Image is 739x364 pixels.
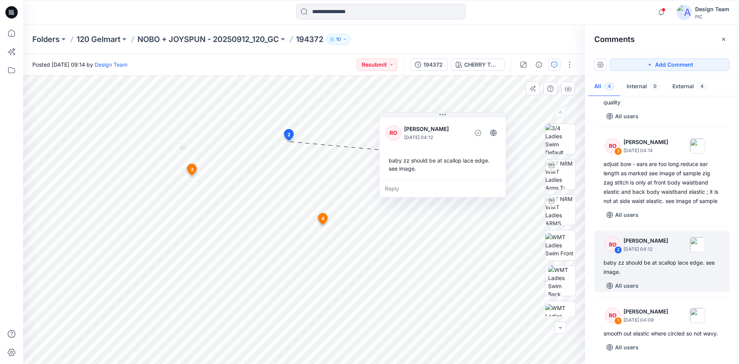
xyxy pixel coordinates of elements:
button: CHERRY TOMATO [451,59,505,71]
img: WMT Ladies Swim Front [545,233,575,257]
div: Design Team [695,5,729,14]
p: [PERSON_NAME] [624,138,668,147]
div: RO [386,125,401,141]
p: [DATE] 04:09 [624,316,668,324]
img: avatar [677,5,692,20]
div: smooth out elastic where circled so not wavy. [604,329,721,338]
button: All users [604,209,642,221]
p: 10 [336,35,341,44]
div: 2 [614,246,622,254]
div: CHERRY TOMATO [464,60,500,69]
div: Reply [380,180,506,197]
span: 4 [321,215,324,222]
span: 4 [604,82,614,90]
button: External [666,77,713,97]
div: RO [605,237,620,252]
div: baby zz should be at scallop lace edge. see image. [604,258,721,277]
div: PIC [695,14,729,20]
p: All users [615,112,639,121]
button: Details [533,59,545,71]
p: [DATE] 04:14 [624,147,668,154]
button: All [588,77,620,97]
img: TT NRM WMT Ladies ARMS DOWN [545,195,575,225]
button: All users [604,280,642,292]
button: Add Comment [610,59,730,71]
button: 10 [326,34,351,45]
span: 4 [697,82,707,90]
div: RO [605,138,620,154]
img: 3/4 Ladies Swim Default [545,124,575,154]
p: [PERSON_NAME] [404,124,467,134]
p: All users [615,281,639,290]
button: All users [604,341,642,354]
div: 3 [614,148,622,155]
button: All users [604,110,642,122]
a: Folders [32,34,60,45]
div: baby zz should be at scallop lace edge. see image. [386,153,500,176]
a: NOBO + JOYSPUN - 20250912_120_GC [137,34,279,45]
span: 0 [650,82,660,90]
img: WMT Ladies Swim Left [545,304,575,328]
h2: Comments [594,35,635,44]
p: [DATE] 04:12 [624,245,668,253]
p: 194372 [296,34,323,45]
a: Design Team [95,61,127,68]
a: 120 Gelmart [77,34,120,45]
span: 3 [191,166,194,173]
p: [DATE] 04:12 [404,134,467,141]
div: 1 [614,317,622,325]
p: [PERSON_NAME] [624,236,668,245]
span: 2 [288,131,291,138]
p: [PERSON_NAME] [624,307,668,316]
p: All users [615,343,639,352]
img: WMT Ladies Swim Back [548,266,575,296]
div: adjust bow - ears are too long.reduce ear length as marked see image of sample zig zag stitch is ... [604,159,721,206]
div: 194372 [423,60,443,69]
img: TT NRM WMT Ladies Arms T-POSE [545,159,575,190]
p: All users [615,210,639,220]
span: Posted [DATE] 09:14 by [32,60,127,69]
div: RO [605,308,620,323]
button: Internal [620,77,666,97]
button: 194372 [410,59,448,71]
